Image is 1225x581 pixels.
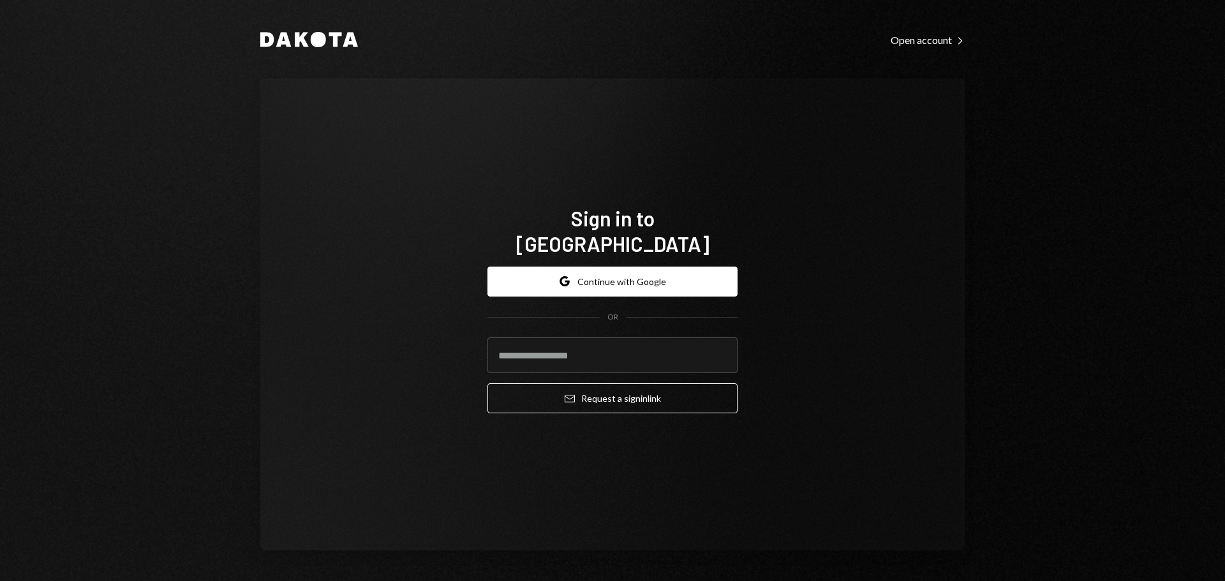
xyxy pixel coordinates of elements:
h1: Sign in to [GEOGRAPHIC_DATA] [487,205,738,256]
div: OR [607,312,618,323]
div: Open account [891,34,965,47]
button: Continue with Google [487,267,738,297]
button: Request a signinlink [487,383,738,413]
a: Open account [891,33,965,47]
